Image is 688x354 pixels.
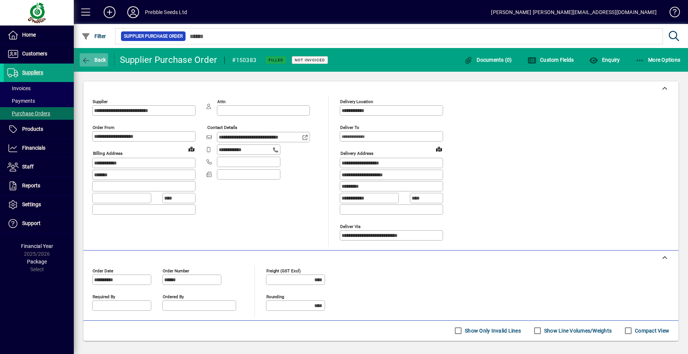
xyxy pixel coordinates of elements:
span: Reports [22,183,40,188]
a: Knowledge Base [664,1,679,25]
span: Invoices [7,85,31,91]
mat-label: Deliver To [340,125,359,130]
mat-label: Ordered by [163,294,184,299]
div: #150383 [232,54,256,66]
a: Financials [4,139,74,157]
label: Show Only Invalid Lines [463,327,521,334]
button: Back [80,53,108,67]
a: Reports [4,177,74,195]
a: View on map [433,143,445,155]
span: Package [27,259,47,265]
span: Home [22,32,36,38]
label: Show Line Volumes/Weights [543,327,612,334]
span: Payments [7,98,35,104]
span: Financials [22,145,45,151]
a: Payments [4,95,74,107]
span: More Options [636,57,681,63]
span: Financial Year [21,243,53,249]
a: Products [4,120,74,139]
a: Invoices [4,82,74,95]
mat-label: Supplier [93,99,108,104]
label: Compact View [633,327,669,334]
span: Not Invoiced [295,58,325,62]
a: Purchase Orders [4,107,74,120]
button: More Options [634,53,682,67]
span: Enquiry [589,57,620,63]
span: Staff [22,164,34,170]
button: Profile [121,6,145,19]
a: Customers [4,45,74,63]
button: Add [98,6,121,19]
a: Settings [4,195,74,214]
mat-label: Order date [93,268,113,273]
span: Custom Fields [528,57,574,63]
span: Supplier Purchase Order [124,33,183,40]
button: Documents (0) [462,53,514,67]
a: Staff [4,158,74,176]
span: Filter [82,33,106,39]
div: Supplier Purchase Order [120,54,217,66]
span: Purchase Orders [7,110,50,116]
span: Filled [269,58,283,62]
span: Products [22,126,43,132]
span: Settings [22,201,41,207]
mat-label: Freight (GST excl) [266,268,301,273]
app-page-header-button: Back [74,53,114,67]
mat-label: Order number [163,268,189,273]
span: Support [22,220,41,226]
span: Suppliers [22,69,43,75]
mat-label: Required by [93,294,115,299]
button: Custom Fields [526,53,576,67]
mat-label: Deliver via [340,224,360,229]
span: Documents (0) [464,57,512,63]
a: Support [4,214,74,233]
div: Prebble Seeds Ltd [145,6,187,18]
a: Home [4,26,74,44]
mat-label: Delivery Location [340,99,373,104]
a: View on map [186,143,197,155]
mat-label: Attn [217,99,225,104]
div: [PERSON_NAME] [PERSON_NAME][EMAIL_ADDRESS][DOMAIN_NAME] [491,6,657,18]
span: Back [82,57,106,63]
mat-label: Order from [93,125,114,130]
mat-label: Rounding [266,294,284,299]
span: Customers [22,51,47,57]
button: Enquiry [587,53,622,67]
button: Filter [80,30,108,43]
